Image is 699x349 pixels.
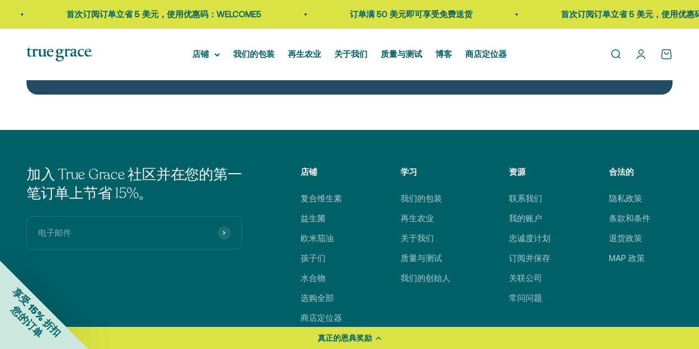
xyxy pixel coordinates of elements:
[435,49,452,59] a: 博客
[317,9,439,19] font: 订单满 50 美元即可享受免费送货
[301,194,342,203] font: 复合维生素
[509,213,542,223] font: 我的账户
[609,233,642,243] font: 退货政策
[609,252,645,265] a: MAP 政策
[10,286,63,339] font: 享受 15% 折扣
[509,192,542,205] a: 联系我们
[301,272,325,285] a: 水合物
[509,273,542,283] font: 关联公司
[288,49,321,59] a: 再生农业
[401,233,434,243] font: 关于我们
[301,291,334,305] a: 选购全部
[301,252,325,265] a: 孩子们
[509,291,542,305] a: 常问问题
[465,49,507,59] a: 商店定位器
[609,194,642,203] font: 隐私政策
[301,167,317,176] font: 店铺
[509,194,542,203] font: 联系我们
[192,48,220,61] summary: 店铺
[301,273,325,283] font: 水合物
[509,167,525,176] font: 资源
[381,49,422,59] a: 质量与测试
[301,311,342,325] a: 商店定位器
[9,304,45,340] font: 您的订单
[301,233,334,243] font: 欧米茄油
[401,194,442,203] font: 我们的包装
[509,272,542,285] a: 关联公司
[401,232,434,245] a: 关于我们
[301,192,342,205] a: 复合维生素
[509,233,550,243] font: 忠诚度计划
[233,49,275,59] a: 我们的包装
[334,49,367,59] a: 关于我们
[401,212,434,225] a: 再生农业
[509,252,550,265] a: 订阅并保存
[401,167,417,176] font: 学习
[401,192,442,205] a: 我们的包装
[509,212,542,225] a: 我的账户
[301,212,325,225] a: 益生菌
[301,253,325,263] font: 孩子们
[27,165,241,203] font: 加入 True Grace 社区并在您的第一笔订单上节省 15%。
[609,253,645,263] font: MAP 政策
[401,213,434,223] font: 再生农业
[401,273,450,283] font: 我们的创始人
[401,253,442,263] font: 质量与测试
[609,192,642,205] a: 隐私政策
[301,213,325,223] font: 益生菌
[301,232,334,245] a: 欧米茄油
[609,212,650,225] a: 条款和条件
[609,213,650,223] font: 条款和条件
[401,272,450,285] a: 我们的创始人
[33,9,228,19] font: 首次订阅订单立省 5 美元，使用优惠码：WELCOME5
[509,232,550,245] a: 忠诚度计划
[609,232,642,245] a: 退货政策
[509,293,542,303] font: 常问问题
[301,293,334,303] font: 选购全部
[192,49,209,59] font: 店铺
[509,253,550,263] font: 订阅并保存
[301,313,342,322] font: 商店定位器
[318,332,372,343] font: 真正的恩典奖励
[401,252,442,265] a: 质量与测试
[609,167,634,176] font: 合法的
